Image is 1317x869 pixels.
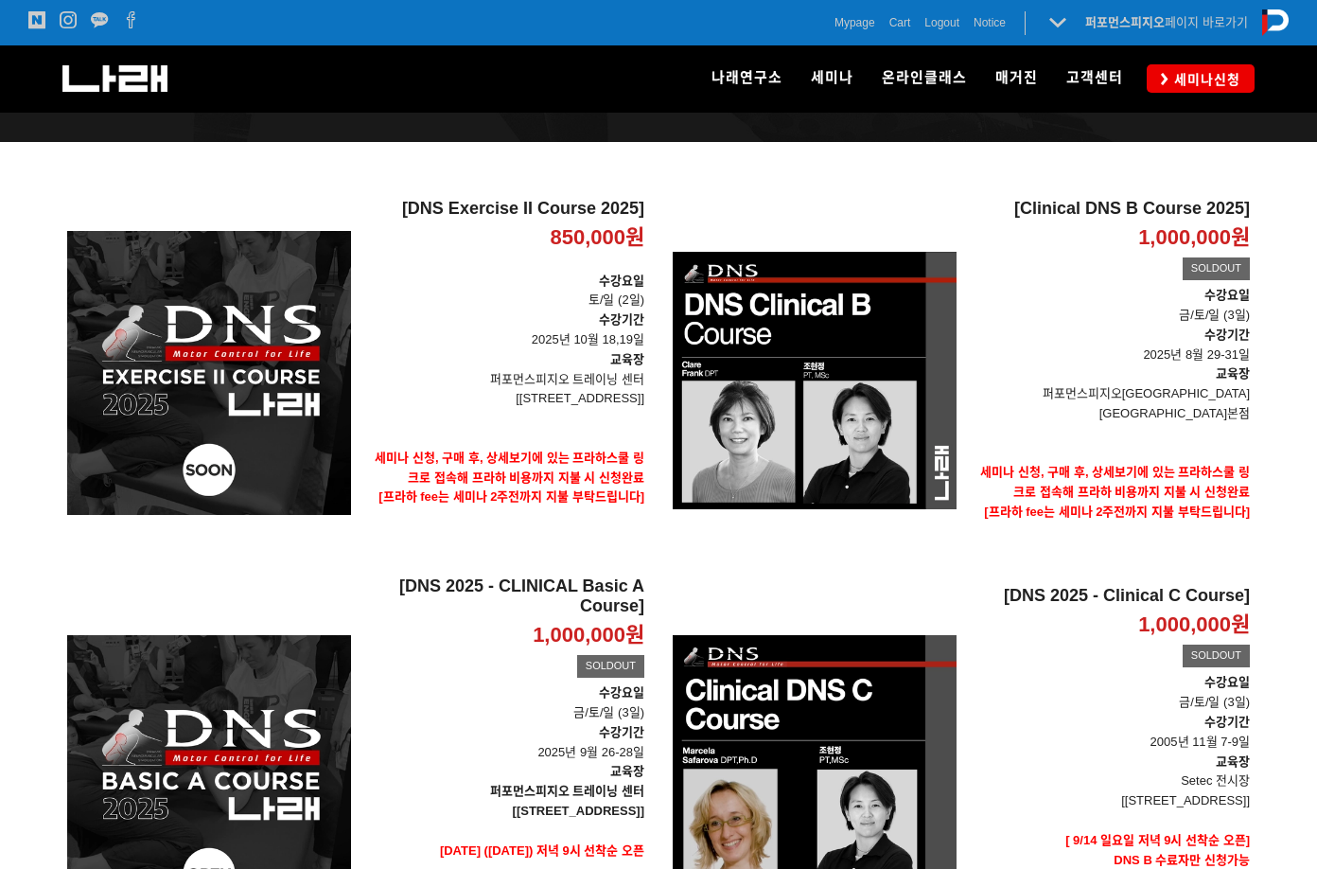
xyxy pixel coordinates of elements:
[697,45,797,112] a: 나래연구소
[882,69,967,86] span: 온라인클래스
[1168,70,1240,89] span: 세미나신청
[971,771,1250,791] p: Setec 전시장
[1114,853,1250,867] strong: DNS B 수료자만 신청가능
[1085,15,1248,29] a: 퍼포먼스피지오페이지 바로가기
[490,784,644,798] strong: 퍼포먼스피지오 트레이닝 센터
[834,13,875,32] a: Mypage
[599,312,644,327] strong: 수강기간
[610,764,644,778] strong: 교육장
[1216,754,1250,769] strong: 교육장
[599,725,644,739] strong: 수강기간
[1138,224,1250,252] p: 1,000,000원
[365,272,644,311] p: 토/일 (2일)
[924,13,959,32] a: Logout
[971,199,1250,561] a: [Clinical DNS B Course 2025] 1,000,000원 SOLDOUT 수강요일금/토/일 (3일)수강기간 2025년 8월 29-31일교육장퍼포먼스피지오[GEOG...
[610,352,644,366] strong: 교육장
[1066,69,1123,86] span: 고객센터
[797,45,868,112] a: 세미나
[1204,715,1250,729] strong: 수강기간
[971,586,1250,607] h2: [DNS 2025 - Clinical C Course]
[599,685,644,700] strong: 수강요일
[599,274,644,288] strong: 수강요일
[365,389,644,409] p: [[STREET_ADDRESS]]
[513,804,644,818] strong: [[STREET_ADDRESS]]
[984,505,1250,519] span: [프라하 fee는 세미나 2주전까지 지불 부탁드립니다]
[971,673,1250,713] p: 금/토/일 (3일)
[971,791,1250,811] p: [[STREET_ADDRESS]]
[533,622,644,649] p: 1,000,000원
[365,310,644,350] p: 2025년 10월 18,19일
[971,306,1250,326] p: 금/토/일 (3일)
[711,69,782,86] span: 나래연구소
[1085,15,1165,29] strong: 퍼포먼스피지오
[995,69,1038,86] span: 매거진
[971,199,1250,220] h2: [Clinical DNS B Course 2025]
[365,723,644,763] p: 2025년 9월 26-28일
[378,489,644,504] span: [프라하 fee는 세미나 2주전까지 지불 부탁드립니다]
[1183,645,1250,667] div: SOLDOUT
[974,13,1006,32] a: Notice
[1204,288,1250,302] strong: 수강요일
[971,713,1250,753] p: 2005년 11월 7-9일
[1204,328,1250,342] strong: 수강기간
[868,45,981,112] a: 온라인클래스
[365,199,644,220] h2: [DNS Exercise II Course 2025]
[971,384,1250,424] p: 퍼포먼스피지오[GEOGRAPHIC_DATA] [GEOGRAPHIC_DATA]본점
[577,655,644,678] div: SOLDOUT
[1183,257,1250,280] div: SOLDOUT
[1204,675,1250,689] strong: 수강요일
[375,451,644,485] strong: 세미나 신청, 구매 후, 상세보기에 있는 프라하스쿨 링크로 접속해 프라하 비용까지 지불 시 신청완료
[440,843,644,858] span: [DATE] ([DATE]) 저녁 9시 선착순 오픈
[981,45,1052,112] a: 매거진
[365,683,644,723] p: 금/토/일 (3일)
[889,13,911,32] a: Cart
[971,326,1250,365] p: 2025년 8월 29-31일
[1052,45,1137,112] a: 고객센터
[1147,64,1255,92] a: 세미나신청
[1216,366,1250,381] strong: 교육장
[365,370,644,390] p: 퍼포먼스피지오 트레이닝 센터
[980,465,1250,499] strong: 세미나 신청, 구매 후, 상세보기에 있는 프라하스쿨 링크로 접속해 프라하 비용까지 지불 시 신청완료
[1138,612,1250,639] p: 1,000,000원
[365,199,644,547] a: [DNS Exercise II Course 2025] 850,000원 수강요일토/일 (2일)수강기간 2025년 10월 18,19일교육장퍼포먼스피지오 트레이닝 센터[[STREE...
[811,69,853,86] span: 세미나
[1065,833,1250,847] strong: [ 9/14 일요일 저녁 9시 선착순 오픈]
[550,224,644,252] p: 850,000원
[365,576,644,617] h2: [DNS 2025 - CLINICAL Basic A Course]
